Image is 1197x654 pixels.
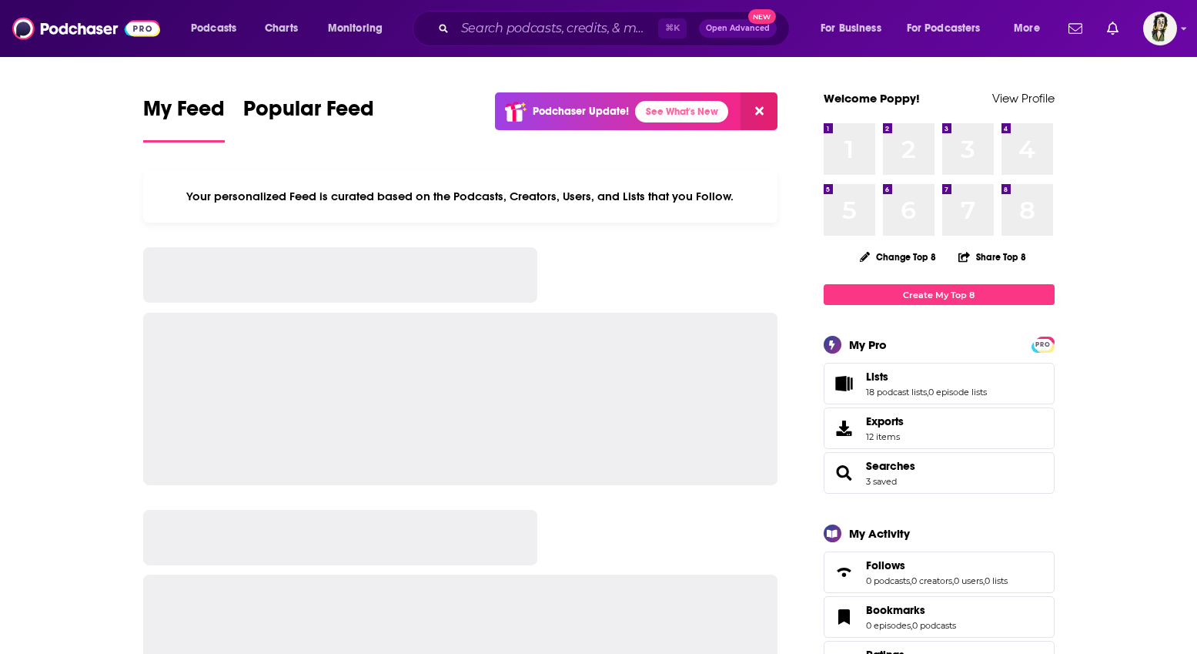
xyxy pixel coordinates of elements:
[635,101,728,122] a: See What's New
[143,96,225,131] span: My Feed
[455,16,658,41] input: Search podcasts, credits, & more...
[866,414,904,428] span: Exports
[824,363,1055,404] span: Lists
[866,370,888,384] span: Lists
[821,18,881,39] span: For Business
[866,558,905,572] span: Follows
[824,452,1055,494] span: Searches
[985,575,1008,586] a: 0 lists
[699,19,777,38] button: Open AdvancedNew
[849,337,887,352] div: My Pro
[928,387,987,397] a: 0 episode lists
[866,603,925,617] span: Bookmarks
[829,418,860,439] span: Exports
[992,91,1055,106] a: View Profile
[533,105,629,118] p: Podchaser Update!
[907,18,981,39] span: For Podcasters
[866,620,911,631] a: 0 episodes
[824,91,920,106] a: Welcome Poppy!
[1143,12,1177,45] img: User Profile
[824,552,1055,593] span: Follows
[191,18,236,39] span: Podcasts
[317,16,403,41] button: open menu
[849,526,910,541] div: My Activity
[983,575,985,586] span: ,
[851,247,946,267] button: Change Top 8
[927,387,928,397] span: ,
[1003,16,1059,41] button: open menu
[1034,339,1052,350] span: PRO
[427,11,804,46] div: Search podcasts, credits, & more...
[1101,15,1125,42] a: Show notifications dropdown
[829,373,860,394] a: Lists
[910,575,911,586] span: ,
[824,596,1055,638] span: Bookmarks
[1062,15,1088,42] a: Show notifications dropdown
[810,16,901,41] button: open menu
[829,562,860,583] a: Follows
[866,431,904,442] span: 12 items
[143,96,225,143] a: My Feed
[658,18,687,39] span: ⌘ K
[866,603,956,617] a: Bookmarks
[1143,12,1177,45] button: Show profile menu
[255,16,307,41] a: Charts
[911,620,912,631] span: ,
[954,575,983,586] a: 0 users
[958,242,1027,272] button: Share Top 8
[328,18,383,39] span: Monitoring
[824,407,1055,449] a: Exports
[1034,338,1052,350] a: PRO
[265,18,298,39] span: Charts
[866,459,915,473] a: Searches
[180,16,256,41] button: open menu
[706,25,770,32] span: Open Advanced
[866,476,897,487] a: 3 saved
[824,284,1055,305] a: Create My Top 8
[912,620,956,631] a: 0 podcasts
[866,387,927,397] a: 18 podcast lists
[243,96,374,143] a: Popular Feed
[829,462,860,484] a: Searches
[829,606,860,628] a: Bookmarks
[866,370,987,384] a: Lists
[1143,12,1177,45] span: Logged in as poppyhat
[866,558,1008,572] a: Follows
[897,16,1003,41] button: open menu
[911,575,952,586] a: 0 creators
[12,14,160,43] img: Podchaser - Follow, Share and Rate Podcasts
[143,170,778,223] div: Your personalized Feed is curated based on the Podcasts, Creators, Users, and Lists that you Follow.
[748,9,776,24] span: New
[866,575,910,586] a: 0 podcasts
[952,575,954,586] span: ,
[1014,18,1040,39] span: More
[243,96,374,131] span: Popular Feed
